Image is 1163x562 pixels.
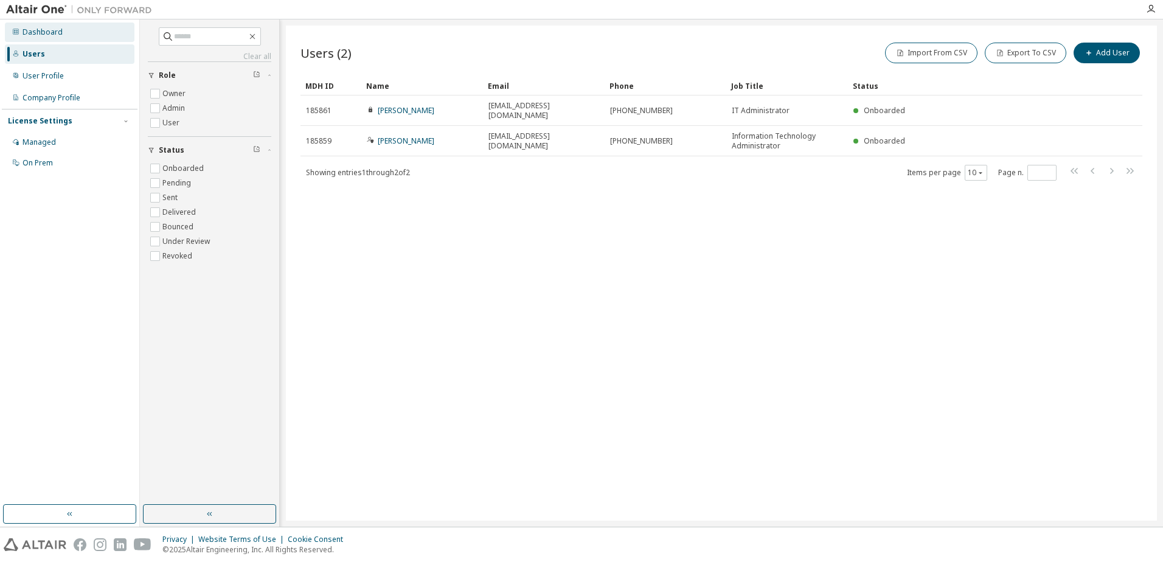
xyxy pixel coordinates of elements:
[1074,43,1140,63] button: Add User
[162,176,193,190] label: Pending
[162,116,182,130] label: User
[74,538,86,551] img: facebook.svg
[162,249,195,263] label: Revoked
[23,158,53,168] div: On Prem
[288,535,350,544] div: Cookie Consent
[114,538,127,551] img: linkedin.svg
[162,205,198,220] label: Delivered
[159,71,176,80] span: Role
[162,86,188,101] label: Owner
[366,76,478,95] div: Name
[732,131,842,151] span: Information Technology Administrator
[488,101,599,120] span: [EMAIL_ADDRESS][DOMAIN_NAME]
[731,76,843,95] div: Job Title
[306,167,410,178] span: Showing entries 1 through 2 of 2
[306,106,332,116] span: 185861
[148,62,271,89] button: Role
[610,136,673,146] span: [PHONE_NUMBER]
[998,165,1057,181] span: Page n.
[162,535,198,544] div: Privacy
[378,105,434,116] a: [PERSON_NAME]
[907,165,987,181] span: Items per page
[253,145,260,155] span: Clear filter
[23,137,56,147] div: Managed
[305,76,356,95] div: MDH ID
[609,76,721,95] div: Phone
[864,105,905,116] span: Onboarded
[162,101,187,116] label: Admin
[23,93,80,103] div: Company Profile
[732,106,790,116] span: IT Administrator
[488,76,600,95] div: Email
[885,43,977,63] button: Import From CSV
[134,538,151,551] img: youtube.svg
[610,106,673,116] span: [PHONE_NUMBER]
[300,44,352,61] span: Users (2)
[162,544,350,555] p: © 2025 Altair Engineering, Inc. All Rights Reserved.
[378,136,434,146] a: [PERSON_NAME]
[148,137,271,164] button: Status
[159,145,184,155] span: Status
[985,43,1066,63] button: Export To CSV
[94,538,106,551] img: instagram.svg
[162,161,206,176] label: Onboarded
[162,190,180,205] label: Sent
[23,71,64,81] div: User Profile
[8,116,72,126] div: License Settings
[23,27,63,37] div: Dashboard
[853,76,1079,95] div: Status
[4,538,66,551] img: altair_logo.svg
[162,234,212,249] label: Under Review
[23,49,45,59] div: Users
[968,168,984,178] button: 10
[306,136,332,146] span: 185859
[198,535,288,544] div: Website Terms of Use
[6,4,158,16] img: Altair One
[148,52,271,61] a: Clear all
[488,131,599,151] span: [EMAIL_ADDRESS][DOMAIN_NAME]
[864,136,905,146] span: Onboarded
[162,220,196,234] label: Bounced
[253,71,260,80] span: Clear filter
